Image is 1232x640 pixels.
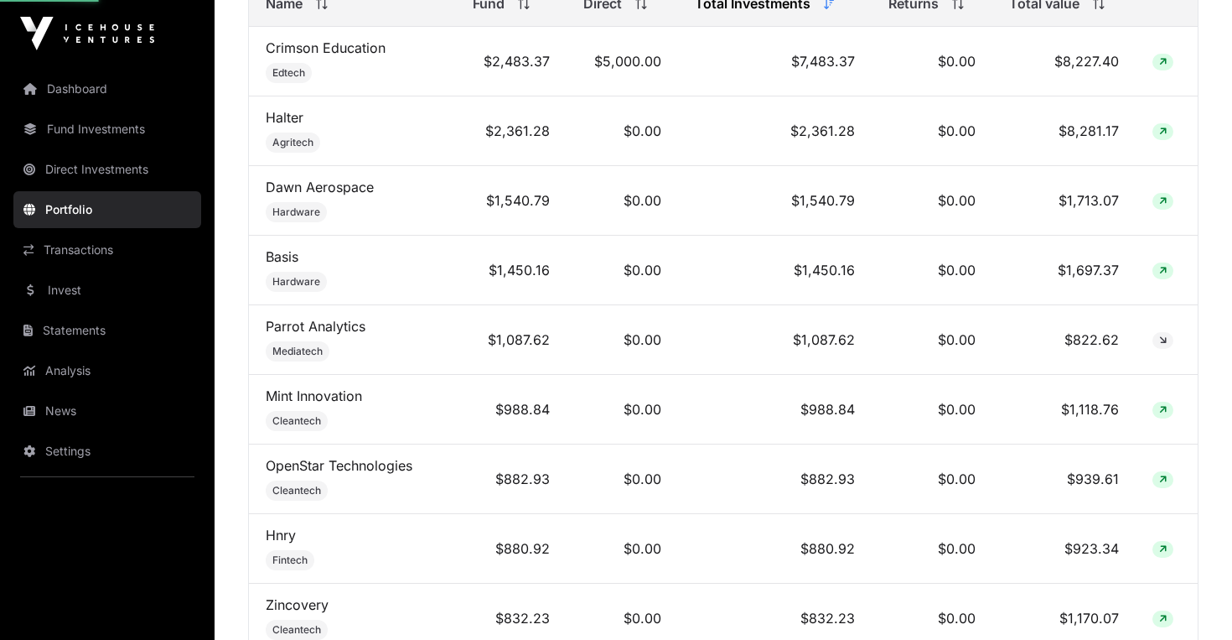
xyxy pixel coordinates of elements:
[872,514,992,584] td: $0.00
[678,96,872,166] td: $2,361.28
[678,375,872,445] td: $988.84
[13,312,201,349] a: Statements
[272,623,321,637] span: Cleantech
[13,433,201,470] a: Settings
[20,17,154,50] img: Icehouse Ventures Logo
[456,236,567,305] td: $1,450.16
[678,166,872,236] td: $1,540.79
[992,166,1136,236] td: $1,713.07
[678,27,872,96] td: $7,483.37
[567,27,678,96] td: $5,000.00
[567,166,678,236] td: $0.00
[992,27,1136,96] td: $8,227.40
[567,445,678,514] td: $0.00
[266,596,329,613] a: Zincovery
[272,554,308,567] span: Fintech
[872,27,992,96] td: $0.00
[13,352,201,389] a: Analysis
[266,388,362,404] a: Mint Innovation
[678,305,872,375] td: $1,087.62
[872,375,992,445] td: $0.00
[13,111,201,148] a: Fund Investments
[266,318,365,335] a: Parrot Analytics
[678,445,872,514] td: $882.93
[872,96,992,166] td: $0.00
[992,305,1136,375] td: $822.62
[272,414,321,428] span: Cleantech
[13,191,201,228] a: Portfolio
[678,514,872,584] td: $880.92
[266,39,386,56] a: Crimson Education
[992,96,1136,166] td: $8,281.17
[567,96,678,166] td: $0.00
[567,514,678,584] td: $0.00
[456,305,567,375] td: $1,087.62
[456,96,567,166] td: $2,361.28
[13,272,201,309] a: Invest
[13,232,201,268] a: Transactions
[272,484,321,497] span: Cleantech
[13,393,201,429] a: News
[272,66,305,80] span: Edtech
[13,70,201,107] a: Dashboard
[992,445,1136,514] td: $939.61
[456,375,567,445] td: $988.84
[456,514,567,584] td: $880.92
[872,166,992,236] td: $0.00
[266,527,296,544] a: Hnry
[1148,559,1232,640] iframe: Chat Widget
[456,445,567,514] td: $882.93
[872,445,992,514] td: $0.00
[266,109,303,126] a: Halter
[678,236,872,305] td: $1,450.16
[872,305,992,375] td: $0.00
[992,236,1136,305] td: $1,697.37
[272,206,320,219] span: Hardware
[456,166,567,236] td: $1,540.79
[567,236,678,305] td: $0.00
[992,514,1136,584] td: $923.34
[13,151,201,188] a: Direct Investments
[266,457,412,474] a: OpenStar Technologies
[872,236,992,305] td: $0.00
[272,136,313,149] span: Agritech
[266,179,374,195] a: Dawn Aerospace
[992,375,1136,445] td: $1,118.76
[567,375,678,445] td: $0.00
[272,275,320,289] span: Hardware
[567,305,678,375] td: $0.00
[266,248,298,265] a: Basis
[456,27,567,96] td: $2,483.37
[272,345,323,358] span: Mediatech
